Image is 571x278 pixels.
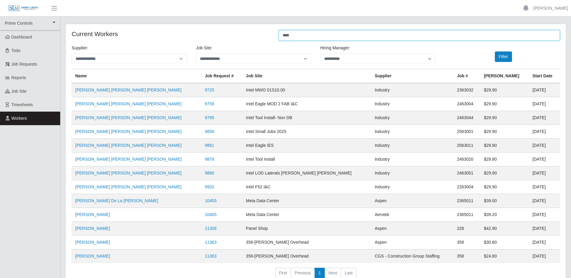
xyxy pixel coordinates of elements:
[242,180,371,194] td: Intel F52 I&C
[495,51,512,62] button: Filter
[205,88,214,92] a: 9725
[480,194,529,208] td: $39.00
[205,184,214,189] a: 9932
[371,69,453,83] th: Supplier
[242,125,371,139] td: Intel Small Jobs 2025
[453,180,480,194] td: 2263004
[480,166,529,180] td: $29.90
[11,116,27,121] span: Workers
[529,153,560,166] td: [DATE]
[453,249,480,263] td: 358
[75,198,158,203] a: [PERSON_NAME] De La [PERSON_NAME]
[242,69,371,83] th: job site
[205,198,216,203] a: 10455
[453,69,480,83] th: Job #
[371,139,453,153] td: Industry
[242,249,371,263] td: 358-[PERSON_NAME] Overhead
[480,97,529,111] td: $29.90
[371,97,453,111] td: Industry
[453,139,480,153] td: 2563011
[529,125,560,139] td: [DATE]
[453,194,480,208] td: 2365011
[11,62,37,66] span: Job Requests
[529,83,560,97] td: [DATE]
[529,180,560,194] td: [DATE]
[75,240,110,245] a: [PERSON_NAME]
[371,222,453,236] td: Aspen
[11,89,27,94] span: job site
[75,129,182,134] a: [PERSON_NAME] [PERSON_NAME] [PERSON_NAME]
[529,69,560,83] th: Start Date
[75,254,110,258] a: [PERSON_NAME]
[72,30,270,38] h4: Current Workers
[75,184,182,189] a: [PERSON_NAME] [PERSON_NAME] [PERSON_NAME]
[529,208,560,222] td: [DATE]
[242,208,371,222] td: Meta Data Center
[205,240,216,245] a: 11363
[320,45,350,51] label: Hiring Manager:
[453,125,480,139] td: 2563001
[75,143,182,148] a: [PERSON_NAME] [PERSON_NAME] [PERSON_NAME]
[242,222,371,236] td: Panel Shop
[205,101,214,106] a: 9758
[371,153,453,166] td: Industry
[242,83,371,97] td: Intel MWO 01S10.00
[11,35,32,39] span: Dashboard
[453,236,480,249] td: 358
[480,153,529,166] td: $29.90
[371,249,453,263] td: CGS - Construction Group Staffing
[205,171,214,175] a: 9880
[205,254,216,258] a: 11363
[201,69,242,83] th: Job Request #
[75,212,110,217] a: [PERSON_NAME]
[529,166,560,180] td: [DATE]
[529,97,560,111] td: [DATE]
[529,236,560,249] td: [DATE]
[72,69,201,83] th: Name
[11,102,33,107] span: Timesheets
[529,249,560,263] td: [DATE]
[529,111,560,125] td: [DATE]
[205,157,214,162] a: 9878
[205,129,214,134] a: 9856
[242,236,371,249] td: 358-[PERSON_NAME] Overhead
[480,208,529,222] td: $39.20
[371,111,453,125] td: Industry
[242,194,371,208] td: Meta Data Center
[75,226,110,231] a: [PERSON_NAME]
[480,249,529,263] td: $24.80
[453,83,480,97] td: 2363032
[72,45,88,51] label: Supplier:
[8,5,39,12] img: SLM Logo
[75,171,182,175] a: [PERSON_NAME] [PERSON_NAME] [PERSON_NAME]
[529,194,560,208] td: [DATE]
[453,208,480,222] td: 2365011
[242,111,371,125] td: Intel Tool Install- Non DB
[75,88,182,92] a: [PERSON_NAME] [PERSON_NAME] [PERSON_NAME]
[371,194,453,208] td: Aspen
[371,236,453,249] td: Aspen
[242,97,371,111] td: Intel Eagle MOD 2 FAB I&C
[480,180,529,194] td: $29.90
[453,166,480,180] td: 2463051
[480,111,529,125] td: $29.90
[205,212,216,217] a: 10465
[75,157,182,162] a: [PERSON_NAME] [PERSON_NAME] [PERSON_NAME]
[242,166,371,180] td: Intel LOD Laterals [PERSON_NAME] [PERSON_NAME]
[529,222,560,236] td: [DATE]
[453,111,480,125] td: 2463044
[480,222,529,236] td: $42.90
[11,48,20,53] span: Todo
[371,125,453,139] td: Industry
[371,208,453,222] td: Aerotek
[480,236,529,249] td: $30.80
[371,166,453,180] td: Industry
[371,180,453,194] td: Industry
[11,75,26,80] span: Reports
[205,226,216,231] a: 11308
[453,153,480,166] td: 2463020
[75,101,182,106] a: [PERSON_NAME] [PERSON_NAME] [PERSON_NAME]
[453,97,480,111] td: 2463004
[242,139,371,153] td: Intel Eagle IES
[480,139,529,153] td: $29.90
